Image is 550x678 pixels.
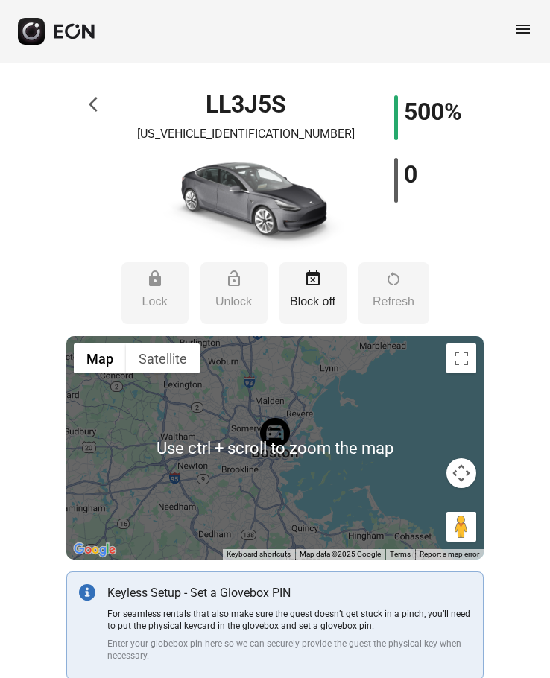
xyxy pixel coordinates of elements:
span: arrow_back_ios [89,95,107,113]
a: Open this area in Google Maps (opens a new window) [70,540,119,560]
span: Map data ©2025 Google [300,550,381,558]
img: info [79,584,95,601]
h1: 0 [404,165,417,183]
button: Drag Pegman onto the map to open Street View [446,512,476,542]
button: Keyboard shortcuts [227,549,291,560]
button: Block off [279,262,347,324]
span: event_busy [304,270,322,288]
span: menu [514,20,532,38]
img: Google [70,540,119,560]
a: Terms (opens in new tab) [390,550,411,558]
p: For seamless rentals that also make sure the guest doesn’t get stuck in a pinch, you’ll need to p... [107,608,471,632]
button: Show satellite imagery [126,343,200,373]
a: Report a map error [420,550,479,558]
p: Keyless Setup - Set a Glovebox PIN [107,584,471,602]
button: Toggle fullscreen view [446,343,476,373]
button: Map camera controls [446,458,476,488]
p: Block off [287,293,339,311]
img: car [142,149,350,253]
h1: 500% [404,103,462,121]
h1: LL3J5S [206,95,286,113]
button: Show street map [74,343,126,373]
p: Enter your globebox pin here so we can securely provide the guest the physical key when necessary. [107,638,471,662]
p: [US_VEHICLE_IDENTIFICATION_NUMBER] [137,125,355,143]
